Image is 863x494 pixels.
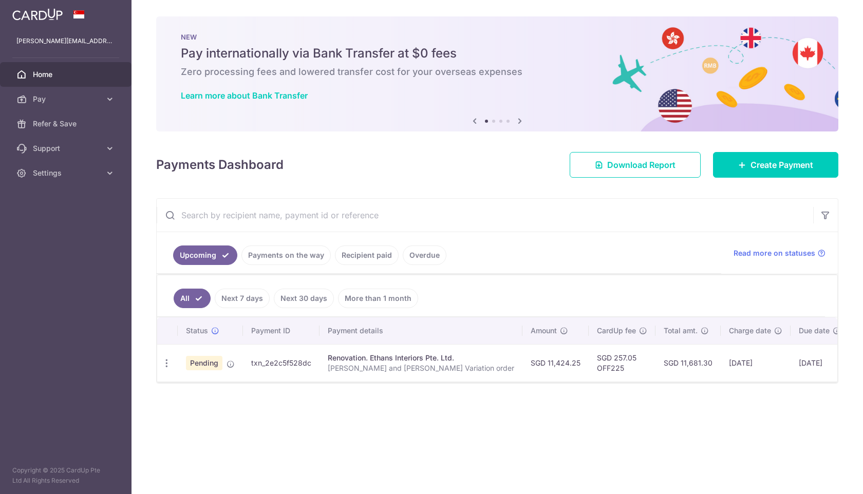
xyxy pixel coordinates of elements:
td: [DATE] [721,344,791,382]
span: Pending [186,356,222,370]
h4: Payments Dashboard [156,156,284,174]
h5: Pay internationally via Bank Transfer at $0 fees [181,45,814,62]
a: Learn more about Bank Transfer [181,90,308,101]
span: Amount [531,326,557,336]
span: Read more on statuses [734,248,815,258]
a: Overdue [403,245,446,265]
th: Payment ID [243,317,320,344]
span: Support [33,143,101,154]
p: NEW [181,33,814,41]
p: [PERSON_NAME] and [PERSON_NAME] Variation order [328,363,514,373]
span: Settings [33,168,101,178]
span: Due date [799,326,830,336]
span: Status [186,326,208,336]
span: Total amt. [664,326,698,336]
a: Next 7 days [215,289,270,308]
span: Download Report [607,159,676,171]
span: Charge date [729,326,771,336]
a: Payments on the way [241,245,331,265]
td: SGD 11,681.30 [655,344,721,382]
img: CardUp [12,8,63,21]
span: Refer & Save [33,119,101,129]
td: SGD 11,424.25 [522,344,589,382]
div: Renovation. Ethans Interiors Pte. Ltd. [328,353,514,363]
iframe: Opens a widget where you can find more information [797,463,853,489]
a: Download Report [570,152,701,178]
a: Upcoming [173,245,237,265]
input: Search by recipient name, payment id or reference [157,199,813,232]
td: txn_2e2c5f528dc [243,344,320,382]
span: CardUp fee [597,326,636,336]
a: More than 1 month [338,289,418,308]
a: Recipient paid [335,245,399,265]
td: [DATE] [791,344,849,382]
p: [PERSON_NAME][EMAIL_ADDRESS][DOMAIN_NAME] [16,36,115,46]
img: Bank transfer banner [156,16,838,131]
span: Create Payment [751,159,813,171]
a: Create Payment [713,152,838,178]
a: Read more on statuses [734,248,826,258]
td: SGD 257.05 OFF225 [589,344,655,382]
a: Next 30 days [274,289,334,308]
a: All [174,289,211,308]
th: Payment details [320,317,522,344]
span: Pay [33,94,101,104]
span: Home [33,69,101,80]
h6: Zero processing fees and lowered transfer cost for your overseas expenses [181,66,814,78]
